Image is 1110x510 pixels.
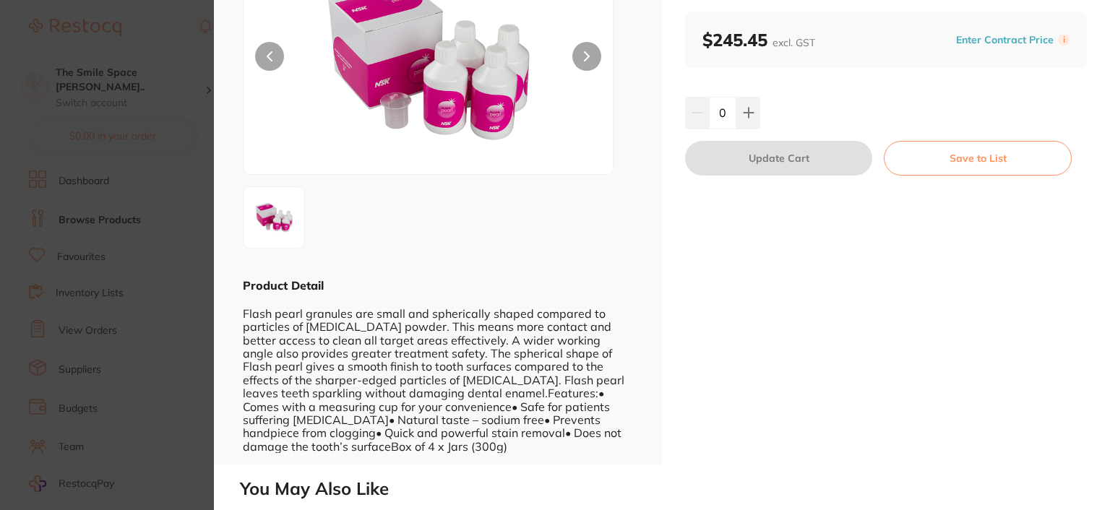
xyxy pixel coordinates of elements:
[1058,34,1070,46] label: i
[685,141,872,176] button: Update Cart
[248,191,300,243] img: d2lkdGg9MTkyMA
[240,479,1104,499] h2: You May Also Like
[773,36,815,49] span: excl. GST
[702,29,815,51] b: $245.45
[243,293,633,453] div: Flash pearl granules are small and spherically shaped compared to particles of [MEDICAL_DATA] pow...
[884,141,1072,176] button: Save to List
[952,33,1058,47] button: Enter Contract Price
[243,278,324,293] b: Product Detail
